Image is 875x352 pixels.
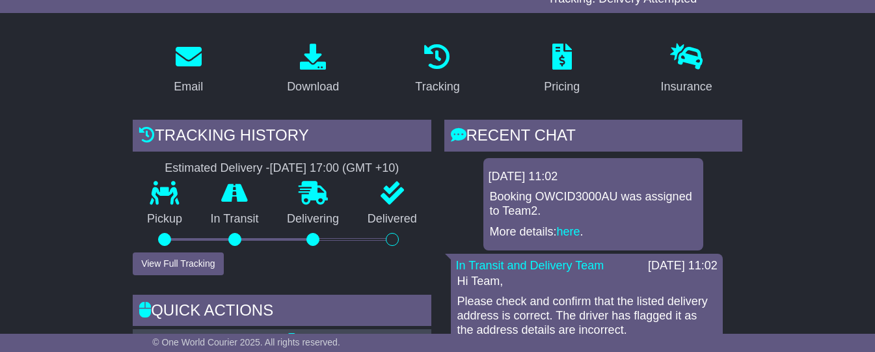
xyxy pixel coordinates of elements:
[457,295,716,337] p: Please check and confirm that the listed delivery address is correct. The driver has flagged it a...
[353,212,431,226] p: Delivered
[661,78,712,96] div: Insurance
[648,259,718,273] div: [DATE] 11:02
[133,161,431,176] div: Estimated Delivery -
[273,212,353,226] p: Delivering
[407,39,468,100] a: Tracking
[278,39,347,100] a: Download
[165,39,211,100] a: Email
[535,39,588,100] a: Pricing
[557,225,580,238] a: here
[415,78,459,96] div: Tracking
[133,295,431,330] div: Quick Actions
[133,212,196,226] p: Pickup
[133,120,431,155] div: Tracking history
[653,39,721,100] a: Insurance
[544,78,580,96] div: Pricing
[152,337,340,347] span: © One World Courier 2025. All rights reserved.
[444,120,742,155] div: RECENT CHAT
[490,225,697,239] p: More details: .
[174,78,203,96] div: Email
[269,161,399,176] div: [DATE] 17:00 (GMT +10)
[287,78,339,96] div: Download
[457,275,716,289] p: Hi Team,
[490,190,697,218] p: Booking OWCID3000AU was assigned to Team2.
[489,170,698,184] div: [DATE] 11:02
[133,252,223,275] button: View Full Tracking
[196,212,273,226] p: In Transit
[456,259,604,272] a: In Transit and Delivery Team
